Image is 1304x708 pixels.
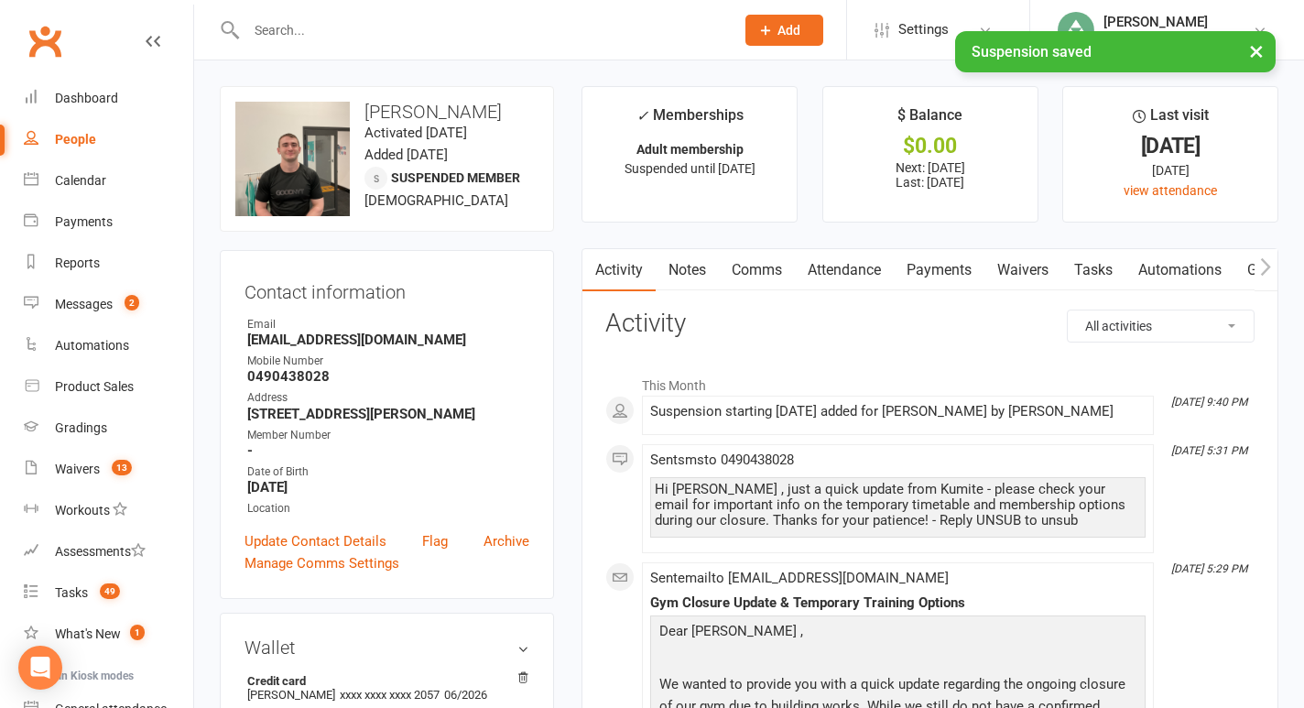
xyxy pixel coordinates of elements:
a: Archive [484,530,529,552]
a: Dashboard [24,78,193,119]
div: Suspension starting [DATE] added for [PERSON_NAME] by [PERSON_NAME] [650,404,1146,419]
div: [DATE] [1080,160,1261,180]
a: Update Contact Details [244,530,386,552]
div: $ Balance [897,103,962,136]
div: Last visit [1133,103,1209,136]
a: Payments [894,249,984,291]
a: Assessments [24,531,193,572]
div: Workouts [55,503,110,517]
a: Payments [24,202,193,243]
img: thumb_image1713433996.png [1058,12,1094,49]
div: Email [247,316,529,333]
div: Gym Closure Update & Temporary Training Options [650,595,1146,611]
strong: - [247,442,529,459]
div: Messages [55,297,113,311]
div: Address [247,389,529,407]
div: Reports [55,256,100,270]
a: Attendance [795,249,894,291]
div: What's New [55,626,121,641]
a: Waivers [984,249,1061,291]
h3: [PERSON_NAME] [235,102,538,122]
div: Hi [PERSON_NAME] , just a quick update from Kumite - please check your email for important info o... [655,482,1141,528]
div: Product Sales [55,379,134,394]
strong: [DATE] [247,479,529,496]
div: Calendar [55,173,106,188]
div: [DATE] [1080,136,1261,156]
span: 13 [112,460,132,475]
a: People [24,119,193,160]
span: Sent sms to 0490438028 [650,452,794,468]
a: What's New1 [24,614,193,655]
div: Member Number [247,427,529,444]
strong: 0490438028 [247,368,529,385]
span: Suspended member [391,170,520,185]
div: Mobile Number [247,353,529,370]
a: Flag [422,530,448,552]
strong: Credit card [247,674,520,688]
span: 49 [100,583,120,599]
span: Add [777,23,800,38]
a: Automations [24,325,193,366]
a: Automations [1125,249,1234,291]
strong: Adult membership [636,142,744,157]
time: Added [DATE] [364,147,448,163]
a: Tasks 49 [24,572,193,614]
strong: [EMAIL_ADDRESS][DOMAIN_NAME] [247,332,529,348]
div: Kumite Jiu Jitsu [1103,30,1208,47]
i: [DATE] 5:29 PM [1171,562,1247,575]
div: Waivers [55,462,100,476]
p: Next: [DATE] Last: [DATE] [840,160,1021,190]
li: [PERSON_NAME] [244,671,529,704]
div: Tasks [55,585,88,600]
div: Assessments [55,544,146,559]
p: Dear [PERSON_NAME] , [655,620,1141,647]
div: Gradings [55,420,107,435]
span: Suspended until [DATE] [625,161,755,176]
div: Memberships [636,103,744,137]
div: [PERSON_NAME] [1103,14,1208,30]
i: ✓ [636,107,648,125]
i: [DATE] 9:40 PM [1171,396,1247,408]
input: Search... [241,17,722,43]
strong: [STREET_ADDRESS][PERSON_NAME] [247,406,529,422]
div: Location [247,500,529,517]
span: 1 [130,625,145,640]
a: Tasks [1061,249,1125,291]
a: Manage Comms Settings [244,552,399,574]
div: Payments [55,214,113,229]
div: $0.00 [840,136,1021,156]
a: Messages 2 [24,284,193,325]
a: Comms [719,249,795,291]
span: 06/2026 [444,688,487,702]
div: People [55,132,96,147]
a: Activity [582,249,656,291]
a: Gradings [24,408,193,449]
button: × [1240,31,1273,71]
div: Automations [55,338,129,353]
time: Activated [DATE] [364,125,467,141]
a: view attendance [1124,183,1217,198]
div: Suspension saved [955,31,1276,72]
a: Reports [24,243,193,284]
a: Product Sales [24,366,193,408]
a: Waivers 13 [24,449,193,490]
img: image1752135619.png [235,102,350,216]
h3: Wallet [244,637,529,658]
a: Calendar [24,160,193,202]
span: Sent email to [EMAIL_ADDRESS][DOMAIN_NAME] [650,570,949,586]
button: Add [745,15,823,46]
div: Open Intercom Messenger [18,646,62,690]
span: [DEMOGRAPHIC_DATA] [364,192,508,209]
span: Settings [898,9,949,50]
i: [DATE] 5:31 PM [1171,444,1247,457]
li: This Month [605,366,1255,396]
div: Dashboard [55,91,118,105]
a: Workouts [24,490,193,531]
h3: Activity [605,310,1255,338]
span: xxxx xxxx xxxx 2057 [340,688,440,702]
div: Date of Birth [247,463,529,481]
span: 2 [125,295,139,310]
h3: Contact information [244,275,529,302]
a: Clubworx [22,18,68,64]
a: Notes [656,249,719,291]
